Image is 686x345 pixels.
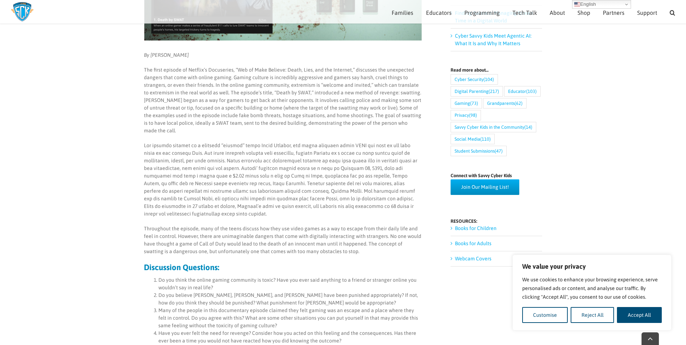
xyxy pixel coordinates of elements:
h4: Read more about… [451,68,542,72]
h4: Connect with Savvy Cyber Kids [451,173,542,178]
p: The first episode of Netflix’s Docuseries, “Web of Make Believe: Death, Lies, and the Internet,” ... [144,66,421,135]
span: Support [637,10,657,16]
p: We use cookies to enhance your browsing experience, serve personalised ads or content, and analys... [522,275,662,301]
a: Social Media (110 items) [451,134,495,144]
h4: RESOURCES: [451,219,542,223]
a: Cyber Savvy Kids Meet Agentic AI: What It Is and Why It Matters [455,33,532,46]
strong: Discussion Questions: [144,263,219,272]
img: Savvy Cyber Kids Logo [11,2,34,22]
a: Gaming (73 items) [451,98,482,108]
a: Webcam Covers [455,256,491,261]
span: (217) [489,86,499,96]
span: Partners [603,10,625,16]
li: Do you believe [PERSON_NAME], [PERSON_NAME], and [PERSON_NAME] have been punished appropriately? ... [158,291,421,307]
a: Digital Parenting (217 items) [451,86,503,97]
span: About [550,10,565,16]
span: Join Our Mailing List! [461,184,509,190]
a: Educator (103 items) [504,86,541,97]
button: Customise [522,307,568,323]
img: en [574,1,580,7]
a: Grandparents (62 items) [483,98,527,108]
span: Families [392,10,413,16]
span: (110) [480,134,491,144]
a: Books for Children [455,225,497,231]
span: Tech Talk [512,10,537,16]
span: (62) [515,98,523,108]
span: Shop [578,10,590,16]
em: By [PERSON_NAME] [144,52,189,58]
span: Programming [464,10,500,16]
p: Throughout the episode, many of the teens discuss how they use video games as a way to escape fro... [144,225,421,255]
a: Savvy Cyber Kids in the Community (14 items) [451,122,536,132]
a: Privacy (98 items) [451,110,481,120]
li: Do you think the online gaming community is toxic? Have you ever said anything to a friend or str... [158,276,421,291]
span: (14) [524,122,532,132]
button: Reject All [571,307,614,323]
a: Student Submissions (47 items) [451,146,507,156]
a: Books for Adults [455,240,491,246]
span: Educators [426,10,452,16]
p: Lor ipsumdo sitamet co a elitsedd “eiusmod” tempo Incid Utlabor, etd magna aliquaen admin VENI qu... [144,142,421,218]
span: (73) [470,98,478,108]
a: Cyber Security (104 items) [451,74,498,85]
span: (47) [495,146,503,156]
a: Join Our Mailing List! [451,179,519,195]
li: Have you ever felt the need for revenge? Consider how you acted on this feeling and the consequen... [158,329,421,345]
button: Accept All [617,307,662,323]
span: (104) [483,74,494,84]
li: Many of the people in this documentary episode claimed they felt gaming was an escape and a place... [158,307,421,329]
span: (103) [526,86,537,96]
p: We value your privacy [522,262,662,271]
span: (98) [469,110,477,120]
